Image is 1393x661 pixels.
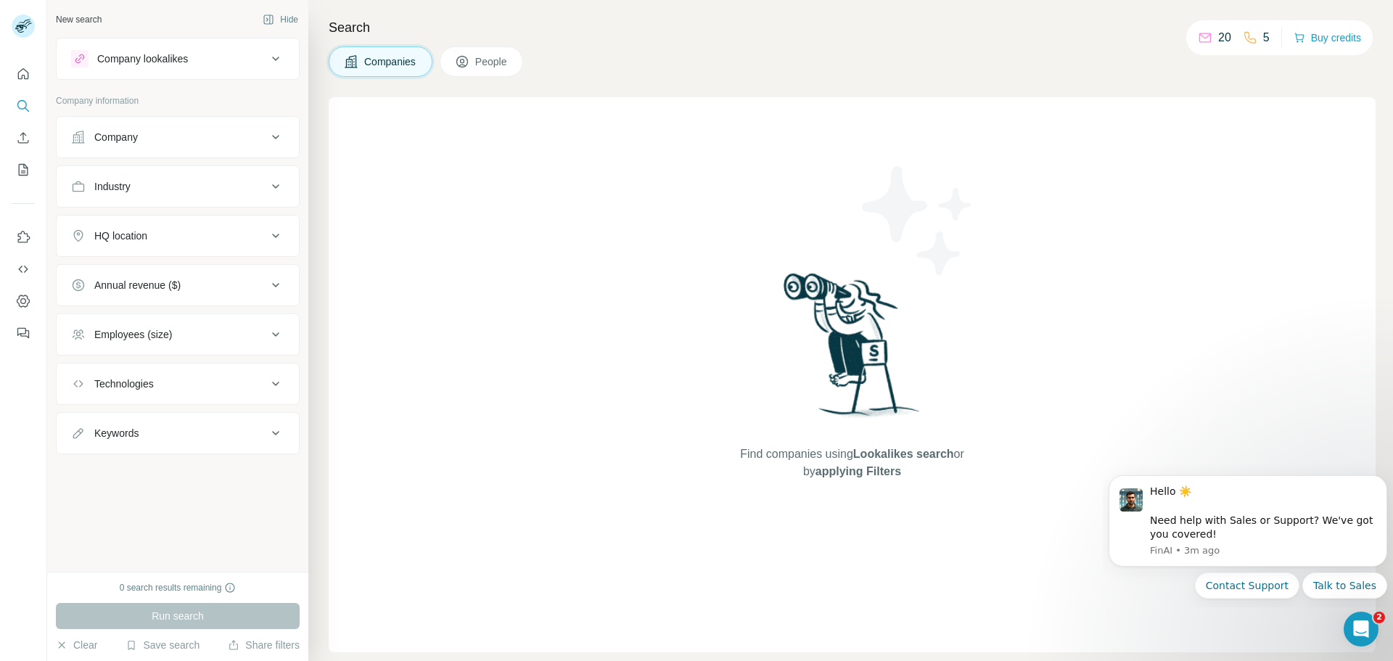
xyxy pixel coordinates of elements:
span: Lookalikes search [853,448,954,460]
button: Quick start [12,61,35,87]
iframe: Intercom notifications message [1103,462,1393,607]
button: Industry [57,169,299,204]
button: Enrich CSV [12,125,35,151]
button: My lists [12,157,35,183]
button: Dashboard [12,288,35,314]
p: Company information [56,94,300,107]
div: Company [94,130,138,144]
p: 5 [1263,29,1270,46]
h4: Search [329,17,1376,38]
button: Company [57,120,299,155]
span: 2 [1373,612,1385,623]
button: Use Surfe API [12,256,35,282]
div: New search [56,13,102,26]
button: Hide [252,9,308,30]
p: 20 [1218,29,1231,46]
iframe: Intercom live chat [1344,612,1378,646]
button: Share filters [228,638,300,652]
button: Clear [56,638,97,652]
img: Surfe Illustration - Woman searching with binoculars [777,269,928,431]
button: Save search [126,638,200,652]
button: Feedback [12,320,35,346]
button: Keywords [57,416,299,451]
div: Keywords [94,426,139,440]
div: 0 search results remaining [120,581,237,594]
button: Technologies [57,366,299,401]
button: HQ location [57,218,299,253]
span: applying Filters [815,465,901,477]
button: Use Surfe on LinkedIn [12,224,35,250]
div: HQ location [94,229,147,243]
div: Annual revenue ($) [94,278,181,292]
div: Industry [94,179,131,194]
button: Employees (size) [57,317,299,352]
span: People [475,54,509,69]
div: Company lookalikes [97,52,188,66]
button: Annual revenue ($) [57,268,299,303]
img: Surfe Illustration - Stars [852,155,983,286]
div: Technologies [94,377,154,391]
button: Company lookalikes [57,41,299,76]
button: Search [12,93,35,119]
span: Companies [364,54,417,69]
button: Buy credits [1294,28,1361,48]
span: Find companies using or by [736,446,968,480]
div: Employees (size) [94,327,172,342]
